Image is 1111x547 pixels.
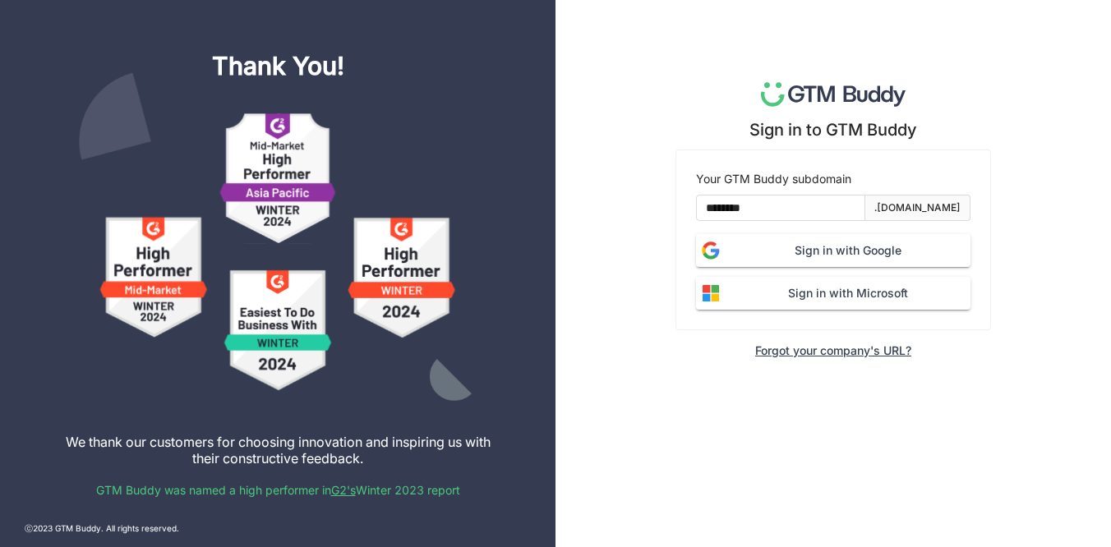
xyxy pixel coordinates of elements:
div: Sign in to GTM Buddy [749,120,917,140]
span: Sign in with Microsoft [726,284,970,302]
img: google_logo.png [696,236,726,265]
button: Sign in with Microsoft [696,277,970,310]
div: Forgot your company's URL? [755,343,911,357]
img: logo [761,82,906,107]
div: .[DOMAIN_NAME] [874,200,961,216]
button: Sign in with Google [696,234,970,267]
span: Sign in with Google [726,241,970,260]
div: Your GTM Buddy subdomain [696,170,970,188]
img: microsoft.svg [696,278,726,308]
a: G2's [331,483,356,497]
